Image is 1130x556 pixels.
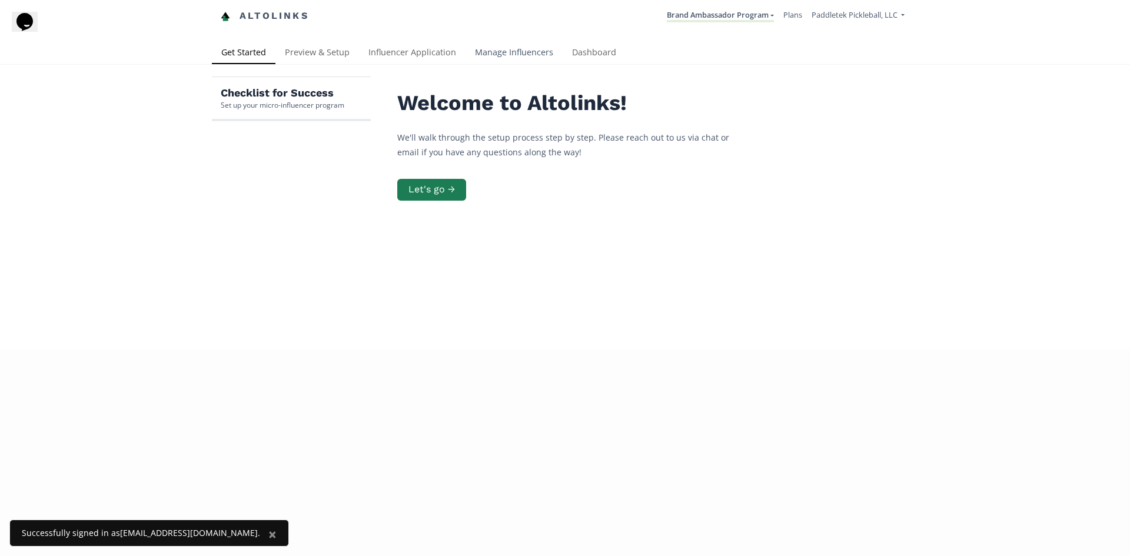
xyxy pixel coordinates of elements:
div: Successfully signed in as [EMAIL_ADDRESS][DOMAIN_NAME] . [22,527,260,539]
p: We'll walk through the setup process step by step. Please reach out to us via chat or email if yo... [397,130,750,159]
a: Brand Ambassador Program [667,9,774,22]
a: Influencer Application [359,42,466,65]
h2: Welcome to Altolinks! [397,91,750,115]
a: Preview & Setup [275,42,359,65]
div: Set up your micro-influencer program [221,100,344,110]
button: Let's go → [397,179,466,201]
button: Close [257,520,288,548]
a: Manage Influencers [466,42,563,65]
span: × [268,524,277,544]
h5: Checklist for Success [221,86,344,100]
a: Plans [783,9,802,20]
span: Paddletek Pickleball, LLC [812,9,898,20]
a: Altolinks [221,6,309,26]
img: favicon-32x32.png [221,12,230,21]
a: Get Started [212,42,275,65]
iframe: chat widget [12,12,49,47]
a: Paddletek Pickleball, LLC [812,9,905,23]
a: Dashboard [563,42,626,65]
